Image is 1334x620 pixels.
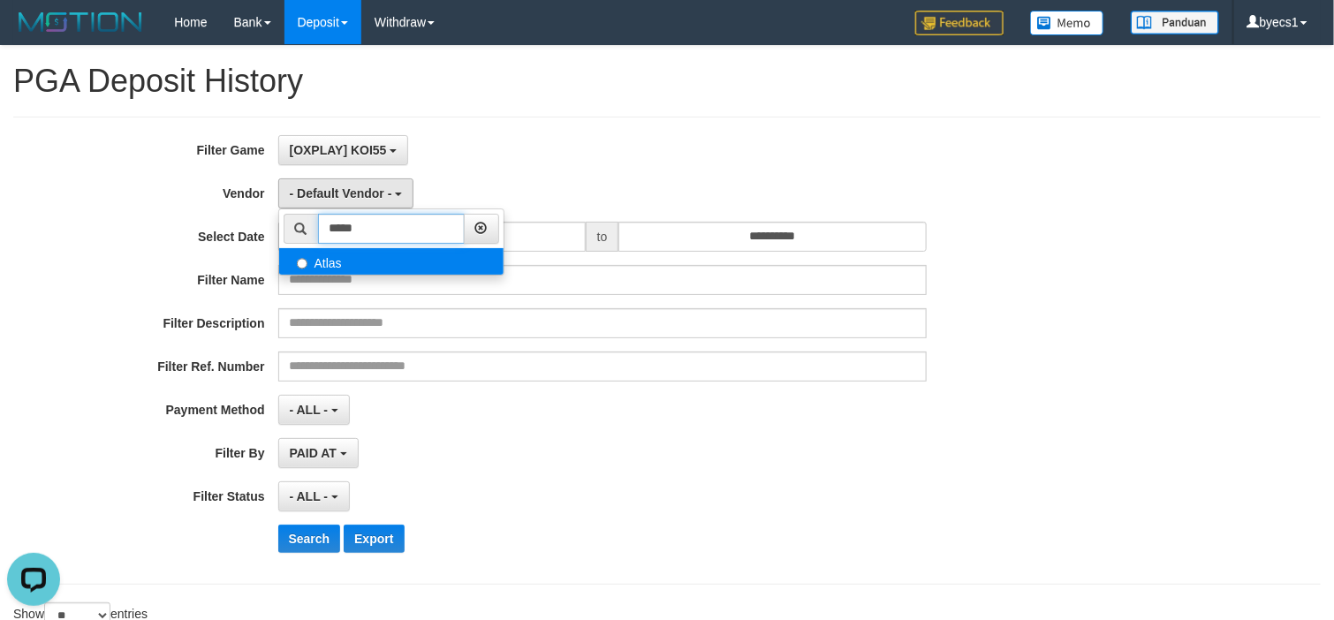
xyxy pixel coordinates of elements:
[278,178,414,208] button: - Default Vendor -
[297,258,308,269] input: Atlas
[13,64,1321,99] h1: PGA Deposit History
[290,186,392,200] span: - Default Vendor -
[290,446,337,460] span: PAID AT
[13,9,148,35] img: MOTION_logo.png
[278,135,409,165] button: [OXPLAY] KOI55
[290,143,387,157] span: [OXPLAY] KOI55
[278,438,359,468] button: PAID AT
[278,395,350,425] button: - ALL -
[278,525,341,553] button: Search
[7,7,60,60] button: Open LiveChat chat widget
[290,489,329,503] span: - ALL -
[290,403,329,417] span: - ALL -
[586,222,619,252] span: to
[344,525,404,553] button: Export
[1030,11,1104,35] img: Button%20Memo.svg
[279,248,504,275] label: Atlas
[915,11,1004,35] img: Feedback.jpg
[1131,11,1219,34] img: panduan.png
[278,481,350,511] button: - ALL -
